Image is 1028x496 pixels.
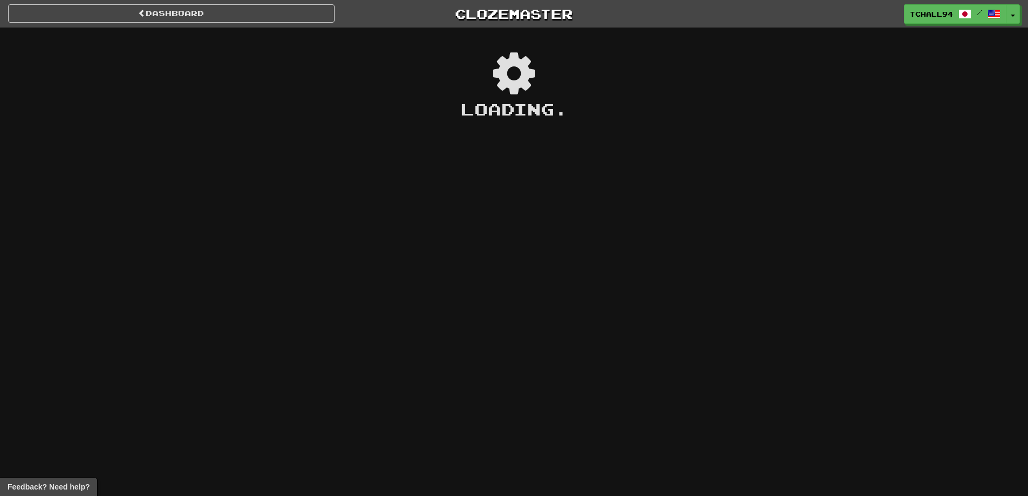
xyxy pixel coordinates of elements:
[351,4,677,23] a: Clozemaster
[910,9,953,19] span: tchall94
[8,4,335,23] a: Dashboard
[977,9,982,16] span: /
[8,481,90,492] span: Open feedback widget
[904,4,1006,24] a: tchall94 /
